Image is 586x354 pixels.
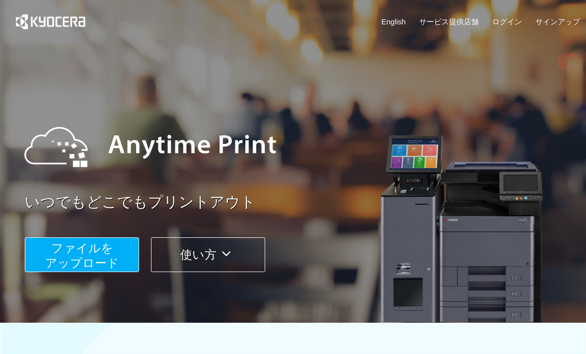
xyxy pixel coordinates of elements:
span: ファイルを ​​アップロード [45,241,119,270]
a: ログイン [492,16,522,27]
button: ファイルを​​アップロード [25,237,139,272]
button: 使い方 [151,237,265,272]
a: いつでもどこでもプリントアウト [25,192,586,213]
a: English [381,16,406,27]
a: サインアップ [535,16,580,27]
a: サービス提供店舗 [419,16,479,27]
